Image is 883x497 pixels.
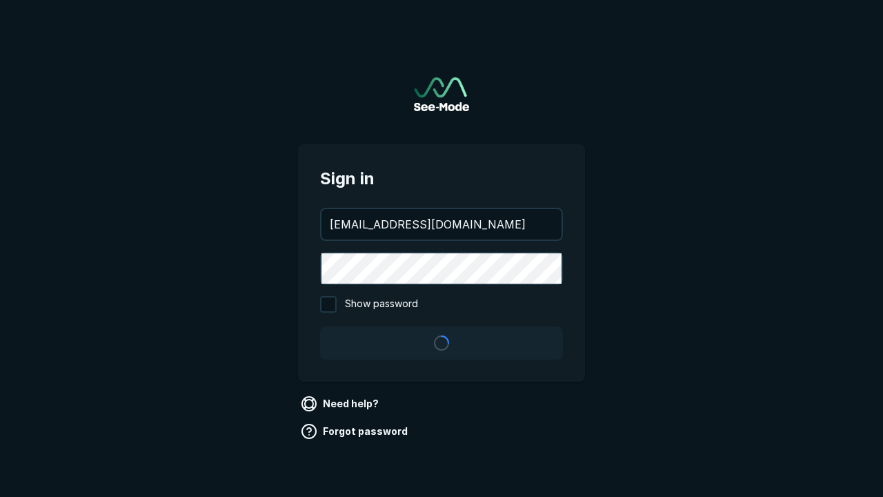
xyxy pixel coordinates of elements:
img: See-Mode Logo [414,77,469,111]
input: your@email.com [321,209,562,240]
a: Need help? [298,393,384,415]
a: Forgot password [298,420,413,442]
span: Sign in [320,166,563,191]
span: Show password [345,296,418,313]
a: Go to sign in [414,77,469,111]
